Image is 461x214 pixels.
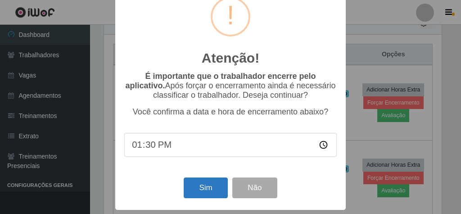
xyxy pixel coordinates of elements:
h2: Atenção! [202,50,259,66]
p: Após forçar o encerramento ainda é necessário classificar o trabalhador. Deseja continuar? [124,72,337,100]
button: Não [232,178,277,199]
button: Sim [184,178,227,199]
p: Você confirma a data e hora de encerramento abaixo? [124,107,337,117]
b: É importante que o trabalhador encerre pelo aplicativo. [125,72,316,90]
